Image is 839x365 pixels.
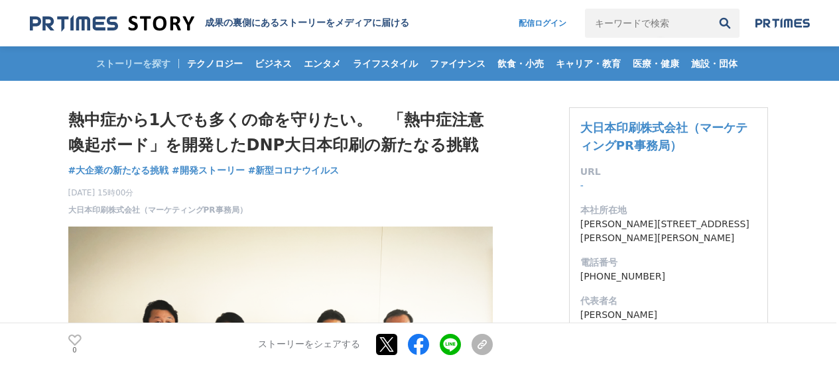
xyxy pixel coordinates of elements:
[298,58,346,70] span: エンタメ
[182,58,248,70] span: テクノロジー
[172,164,245,176] span: #開発ストーリー
[298,46,346,81] a: エンタメ
[580,256,757,270] dt: 電話番号
[492,46,549,81] a: 飲食・小売
[424,46,491,81] a: ファイナンス
[550,58,626,70] span: キャリア・教育
[580,270,757,284] dd: [PHONE_NUMBER]
[30,15,409,32] a: 成果の裏側にあるストーリーをメディアに届ける 成果の裏側にあるストーリーをメディアに届ける
[755,18,810,28] img: prtimes
[424,58,491,70] span: ファイナンス
[580,203,757,217] dt: 本社所在地
[580,294,757,308] dt: 代表者名
[686,58,743,70] span: 施設・団体
[248,164,340,178] a: #新型コロナウイルス
[249,46,297,81] a: ビジネス
[249,58,297,70] span: ビジネス
[580,179,757,193] dd: -
[68,164,169,178] a: #大企業の新たなる挑戦
[580,308,757,322] dd: [PERSON_NAME]
[348,58,423,70] span: ライフスタイル
[580,217,757,245] dd: [PERSON_NAME][STREET_ADDRESS][PERSON_NAME][PERSON_NAME]
[492,58,549,70] span: 飲食・小売
[258,339,360,350] p: ストーリーをシェアする
[580,165,757,179] dt: URL
[68,347,82,354] p: 0
[686,46,743,81] a: 施設・団体
[550,46,626,81] a: キャリア・教育
[580,121,747,152] a: 大日本印刷株式会社（マーケティングPR事務局）
[68,164,169,176] span: #大企業の新たなる挑戦
[68,107,493,158] h1: 熱中症から1人でも多くの命を守りたい。 「熱中症注意喚起ボード」を開発したDNP大日本印刷の新たなる挑戦
[627,58,684,70] span: 医療・健康
[172,164,245,178] a: #開発ストーリー
[348,46,423,81] a: ライフスタイル
[505,9,580,38] a: 配信ログイン
[585,9,710,38] input: キーワードで検索
[30,15,194,32] img: 成果の裏側にあるストーリーをメディアに届ける
[68,204,247,216] a: 大日本印刷株式会社（マーケティングPR事務局）
[68,187,247,199] span: [DATE] 15時00分
[627,46,684,81] a: 医療・健康
[182,46,248,81] a: テクノロジー
[248,164,340,176] span: #新型コロナウイルス
[205,17,409,29] h2: 成果の裏側にあるストーリーをメディアに届ける
[710,9,740,38] button: 検索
